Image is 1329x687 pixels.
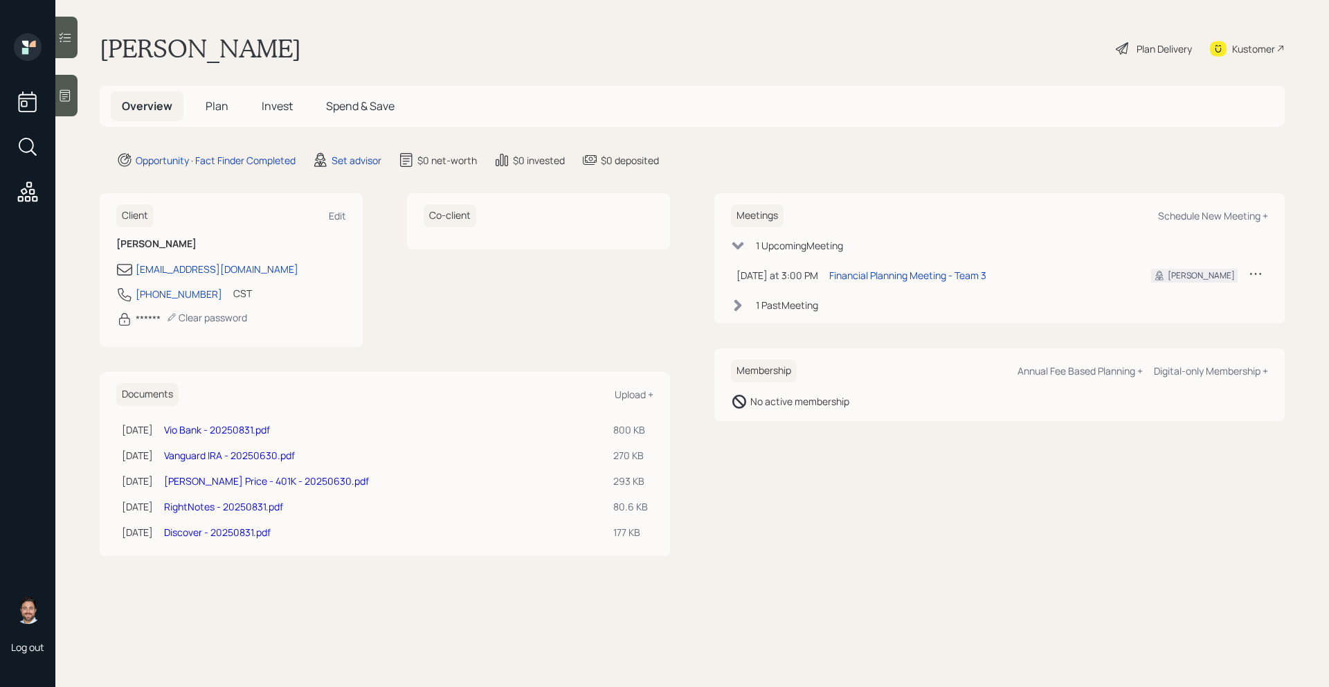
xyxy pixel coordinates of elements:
[613,474,648,488] div: 293 KB
[1154,364,1268,377] div: Digital-only Membership +
[116,238,346,250] h6: [PERSON_NAME]
[100,33,301,64] h1: [PERSON_NAME]
[613,499,648,514] div: 80.6 KB
[829,268,986,283] div: Financial Planning Meeting - Team 3
[206,98,228,114] span: Plan
[1168,269,1235,282] div: [PERSON_NAME]
[417,153,477,168] div: $0 net-worth
[11,641,44,654] div: Log out
[731,204,784,227] h6: Meetings
[136,262,298,276] div: [EMAIL_ADDRESS][DOMAIN_NAME]
[1232,42,1275,56] div: Kustomer
[750,394,849,409] div: No active membership
[613,525,648,539] div: 177 KB
[122,499,153,514] div: [DATE]
[122,98,172,114] span: Overview
[601,153,659,168] div: $0 deposited
[329,209,346,222] div: Edit
[164,500,283,513] a: RightNotes - 20250831.pdf
[233,286,252,301] div: CST
[513,153,565,168] div: $0 invested
[326,98,395,114] span: Spend & Save
[166,311,247,324] div: Clear password
[736,268,818,283] div: [DATE] at 3:00 PM
[756,238,843,253] div: 1 Upcoming Meeting
[262,98,293,114] span: Invest
[424,204,476,227] h6: Co-client
[731,359,797,382] h6: Membership
[164,526,271,539] a: Discover - 20250831.pdf
[136,153,296,168] div: Opportunity · Fact Finder Completed
[613,448,648,463] div: 270 KB
[1018,364,1143,377] div: Annual Fee Based Planning +
[116,383,179,406] h6: Documents
[122,448,153,463] div: [DATE]
[615,388,653,401] div: Upload +
[122,474,153,488] div: [DATE]
[136,287,222,301] div: [PHONE_NUMBER]
[1137,42,1192,56] div: Plan Delivery
[164,423,270,436] a: Vio Bank - 20250831.pdf
[122,525,153,539] div: [DATE]
[14,596,42,624] img: michael-russo-headshot.png
[332,153,381,168] div: Set advisor
[1158,209,1268,222] div: Schedule New Meeting +
[756,298,818,312] div: 1 Past Meeting
[613,422,648,437] div: 800 KB
[116,204,154,227] h6: Client
[122,422,153,437] div: [DATE]
[164,449,295,462] a: Vanguard IRA - 20250630.pdf
[164,474,369,488] a: [PERSON_NAME] Price - 401K - 20250630.pdf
